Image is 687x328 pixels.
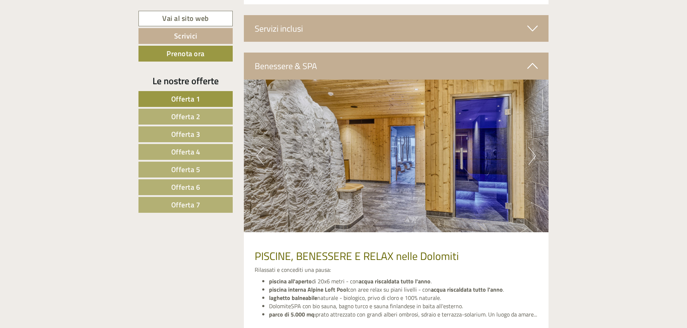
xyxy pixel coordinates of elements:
[269,302,538,310] li: DolomiteSPA con bio sauna, bagno turco e sauna finlandese in baita all'esterno.
[244,53,549,79] div: Benessere & SPA
[269,294,538,302] li: naturale - biologico, privo di cloro e 100% naturale.
[255,248,459,264] span: PISCINE, BENESSERE E RELAX nelle Dolomiti
[171,111,200,122] span: Offerta 2
[269,293,317,302] strong: laghetto balneabile
[359,277,431,286] strong: acqua riscaldata tutto l'anno
[138,74,233,87] div: Le nostre offerte
[269,277,312,286] strong: piscina all'aperto
[171,181,200,193] span: Offerta 6
[171,93,200,104] span: Offerta 1
[138,46,233,62] a: Prenota ora
[171,129,200,140] span: Offerta 3
[269,277,538,286] li: di 20x6 metri - con .
[269,285,348,294] strong: piscina interna Alpine Loft Pool
[244,15,549,42] div: Servizi inclusi
[256,147,264,165] button: Previous
[528,147,536,165] button: Next
[269,310,316,319] strong: parco di 5.000 mq:
[171,199,200,210] span: Offerta 7
[138,11,233,26] a: Vai al sito web
[255,266,538,274] p: Rilassati e concediti una pausa:
[269,286,538,294] li: con aree relax su piani livelli - con .
[138,28,233,44] a: Scrivici
[269,310,538,319] li: prato attrezzato con grandi alberi ombrosi, sdraio e terrazza-solarium. Un luogo da amare...
[171,164,200,175] span: Offerta 5
[431,285,503,294] strong: acqua riscaldata tutto l'anno
[171,146,200,157] span: Offerta 4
